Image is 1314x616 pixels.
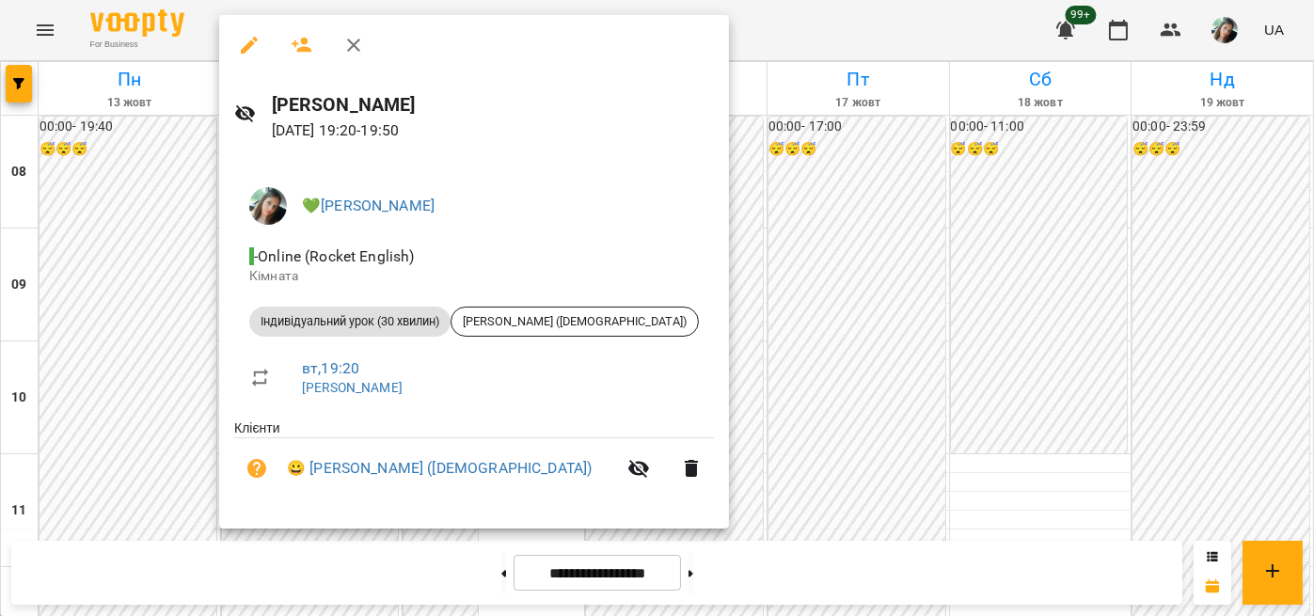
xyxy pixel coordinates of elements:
[249,187,287,225] img: 6404d22b0651f936bd5720d408d3365d.jpg
[234,419,714,506] ul: Клієнти
[249,313,451,330] span: Індивідуальний урок (30 хвилин)
[451,313,698,330] span: [PERSON_NAME] ([DEMOGRAPHIC_DATA])
[287,457,592,480] a: 😀 [PERSON_NAME] ([DEMOGRAPHIC_DATA])
[272,90,714,119] h6: [PERSON_NAME]
[302,380,403,395] a: [PERSON_NAME]
[302,197,435,214] a: 💚[PERSON_NAME]
[302,359,359,377] a: вт , 19:20
[249,247,419,265] span: - Online (Rocket English)
[451,307,699,337] div: [PERSON_NAME] ([DEMOGRAPHIC_DATA])
[249,267,699,286] p: Кімната
[234,446,279,491] button: Візит ще не сплачено. Додати оплату?
[272,119,714,142] p: [DATE] 19:20 - 19:50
